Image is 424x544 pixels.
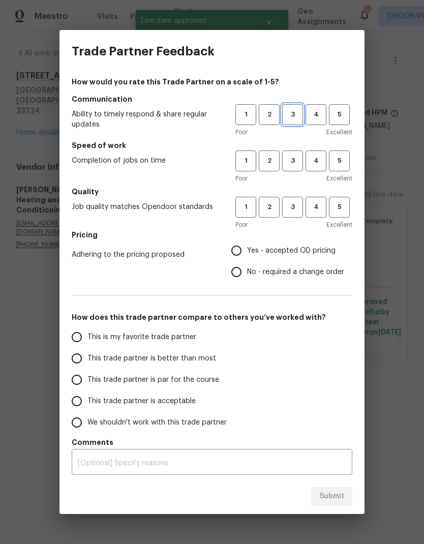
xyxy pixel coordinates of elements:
span: Adhering to the pricing proposed [72,250,215,260]
button: 5 [329,150,350,171]
span: 1 [236,201,255,213]
h4: How would you rate this Trade Partner on a scale of 1-5? [72,77,352,87]
span: Excellent [326,173,352,184]
span: This is my favorite trade partner [87,332,196,343]
h3: Trade Partner Feedback [72,44,215,58]
button: 5 [329,104,350,125]
h5: Speed of work [72,140,352,150]
span: 4 [307,201,325,213]
span: Yes - accepted OD pricing [247,246,336,256]
span: This trade partner is better than most [87,353,216,364]
span: 2 [260,201,279,213]
div: Pricing [231,240,352,283]
button: 4 [306,197,326,218]
button: 1 [235,197,256,218]
button: 1 [235,104,256,125]
span: 3 [283,155,302,167]
span: 2 [260,109,279,120]
span: Ability to timely respond & share regular updates [72,109,219,130]
span: 4 [307,109,325,120]
button: 2 [259,197,280,218]
button: 4 [306,104,326,125]
button: 1 [235,150,256,171]
span: Completion of jobs on time [72,156,219,166]
button: 3 [282,150,303,171]
span: This trade partner is acceptable [87,396,196,407]
button: 5 [329,197,350,218]
span: Job quality matches Opendoor standards [72,202,219,212]
span: 3 [283,201,302,213]
div: How does this trade partner compare to others you’ve worked with? [72,326,352,433]
button: 3 [282,104,303,125]
span: 1 [236,109,255,120]
h5: Comments [72,437,352,447]
button: 2 [259,150,280,171]
span: 3 [283,109,302,120]
button: 2 [259,104,280,125]
span: Poor [235,127,248,137]
span: No - required a change order [247,267,344,278]
span: Poor [235,173,248,184]
span: We shouldn't work with this trade partner [87,417,227,428]
button: 3 [282,197,303,218]
span: 4 [307,155,325,167]
span: Excellent [326,220,352,230]
span: Excellent [326,127,352,137]
h5: How does this trade partner compare to others you’ve worked with? [72,312,352,322]
h5: Pricing [72,230,352,240]
span: 5 [330,201,349,213]
button: 4 [306,150,326,171]
span: 5 [330,155,349,167]
h5: Communication [72,94,352,104]
span: 2 [260,155,279,167]
span: Poor [235,220,248,230]
span: 1 [236,155,255,167]
span: This trade partner is par for the course [87,375,219,385]
span: 5 [330,109,349,120]
h5: Quality [72,187,352,197]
